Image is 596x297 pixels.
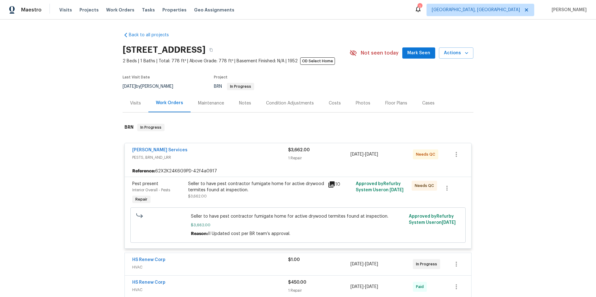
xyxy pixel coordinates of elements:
a: Back to all projects [123,32,182,38]
span: Last Visit Date [123,75,150,79]
span: In Progress [228,85,254,88]
span: Needs QC [416,151,438,157]
span: Needs QC [415,183,436,189]
div: 1 Repair [288,155,350,161]
div: BRN In Progress [123,117,473,137]
span: - [350,151,378,157]
span: OD Select Home [300,57,335,65]
div: Floor Plans [385,100,407,106]
div: 10 [328,181,352,188]
span: Seller to have pest contractor fumigate home for active drywood termites found at inspection. [191,213,405,219]
h6: BRN [124,124,133,131]
span: [DATE] [365,152,378,157]
button: Mark Seen [402,47,435,59]
span: Visits [59,7,72,13]
span: PESTS, BRN_AND_LRR [132,154,288,161]
span: [GEOGRAPHIC_DATA], [GEOGRAPHIC_DATA] [432,7,520,13]
div: Visits [130,100,141,106]
div: Photos [356,100,370,106]
span: [DATE] [442,220,456,225]
div: Cases [422,100,435,106]
button: Actions [439,47,473,59]
span: [DATE] [350,152,363,157]
span: [DATE] [123,84,136,89]
span: Mark Seen [407,49,430,57]
span: II Updated cost per BR team’s approval. [208,232,290,236]
span: Properties [162,7,187,13]
span: BRN [214,84,254,89]
span: Pest present [132,182,158,186]
span: Geo Assignments [194,7,234,13]
h2: [STREET_ADDRESS] [123,47,205,53]
span: In Progress [416,261,440,267]
span: Work Orders [106,7,134,13]
div: Notes [239,100,251,106]
b: Reference: [132,168,155,174]
div: 1 Repair [288,287,350,294]
span: [DATE] [350,285,363,289]
div: 1 [418,4,422,10]
span: [DATE] [350,262,363,266]
span: $3,662.00 [191,222,405,228]
span: [PERSON_NAME] [549,7,587,13]
div: Condition Adjustments [266,100,314,106]
span: Tasks [142,8,155,12]
span: HVAC [132,287,288,293]
span: 2 Beds | 1 Baths | Total: 778 ft² | Above Grade: 778 ft² | Basement Finished: N/A | 1952 [123,58,350,64]
span: Project [214,75,228,79]
span: $1.00 [288,258,300,262]
span: [DATE] [365,262,378,266]
button: Copy Address [205,44,217,55]
span: $3,662.00 [288,148,310,152]
div: Maintenance [198,100,224,106]
span: Actions [444,49,468,57]
span: Repair [133,196,150,202]
span: Paid [416,284,426,290]
span: Approved by Refurby System User on [356,182,404,192]
span: Maestro [21,7,42,13]
span: Interior Overall - Pests [132,188,170,192]
a: [PERSON_NAME] Services [132,148,187,152]
span: Projects [79,7,99,13]
div: Costs [329,100,341,106]
span: Not seen today [361,50,399,56]
span: $450.00 [288,280,306,285]
span: $3,662.00 [188,194,207,198]
span: [DATE] [390,188,404,192]
div: Work Orders [156,100,183,106]
span: [DATE] [365,285,378,289]
a: HS Renew Corp [132,280,165,285]
span: - [350,284,378,290]
span: - [350,261,378,267]
a: HS Renew Corp [132,258,165,262]
div: by [PERSON_NAME] [123,83,181,90]
div: 62X2K24K6G9PD-42f4a0917 [125,166,471,177]
span: In Progress [138,124,164,131]
span: HVAC [132,264,288,270]
div: Seller to have pest contractor fumigate home for active drywood termites found at inspection. [188,181,324,193]
span: Approved by Refurby System User on [409,214,456,225]
span: Reason: [191,232,208,236]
